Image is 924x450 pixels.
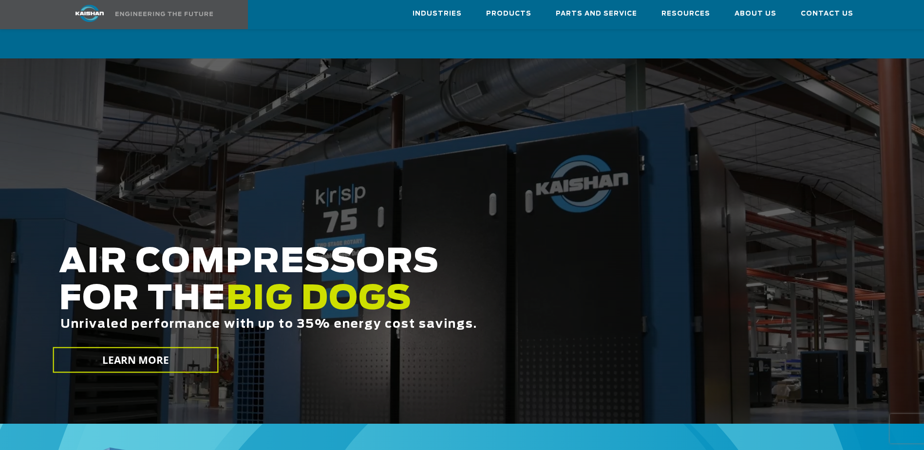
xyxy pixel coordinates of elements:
a: LEARN MORE [53,347,218,373]
a: Products [486,0,531,27]
span: Unrivaled performance with up to 35% energy cost savings. [60,319,477,330]
span: Contact Us [801,8,853,19]
a: Parts and Service [556,0,637,27]
span: Industries [413,8,462,19]
span: Parts and Service [556,8,637,19]
a: About Us [735,0,776,27]
h2: AIR COMPRESSORS FOR THE [59,244,729,361]
span: BIG DOGS [226,283,412,316]
span: LEARN MORE [102,353,169,367]
a: Contact Us [801,0,853,27]
span: Products [486,8,531,19]
img: kaishan logo [53,5,126,22]
img: Engineering the future [115,12,213,16]
a: Industries [413,0,462,27]
a: Resources [661,0,710,27]
span: About Us [735,8,776,19]
span: Resources [661,8,710,19]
